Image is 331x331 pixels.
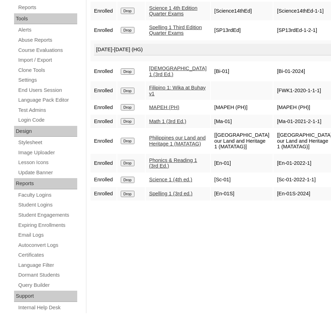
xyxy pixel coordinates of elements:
[18,211,77,219] a: Student Engagements
[18,66,77,75] a: Clone Tools
[18,116,77,124] a: Login Code
[149,191,193,196] a: Spelling 1 (3rd ed.)
[14,126,77,137] div: Design
[18,106,77,115] a: Test Admins
[91,173,117,187] td: Enrolled
[18,56,77,65] a: Import / Export
[18,271,77,279] a: Dormant Students
[18,86,77,95] a: End Users Session
[18,96,77,104] a: Language Pack Editor
[149,5,198,17] a: Science 1 4th Edition Quarter Exams
[149,25,202,36] a: Spelling 1 Third Edition Quarter Exams
[149,104,179,110] a: MAPEH (PH)
[149,66,207,77] a: [DEMOGRAPHIC_DATA] 1 (3rd Ed.)
[18,201,77,209] a: Student Logins
[91,62,117,81] td: Enrolled
[91,21,117,40] td: Enrolled
[91,187,117,201] td: Enrolled
[18,241,77,250] a: Autoconvert Logs
[121,88,134,94] input: Drop
[149,119,186,124] a: Math 1 (3rd Ed.)
[149,157,197,169] a: Phonics & Reading 1 (3rd Ed.)
[149,177,192,182] a: Science 1 (4th ed.)
[18,138,77,147] a: Stylesheet
[211,129,273,153] td: [[GEOGRAPHIC_DATA] our Land and Heritage 1 (MATATAG)]
[91,129,117,153] td: Enrolled
[18,46,77,55] a: Course Evaluations
[18,158,77,167] a: Lesson Icons
[18,281,77,290] a: Query Builder
[211,2,273,20] td: [Science14thEd]
[18,26,77,34] a: Alerts
[91,115,117,128] td: Enrolled
[18,76,77,85] a: Settings
[149,135,206,147] a: Philippines our Land and Heritage 1 (MATATAG)
[18,303,77,312] a: Internal Help Desk
[121,68,134,75] input: Drop
[91,154,117,173] td: Enrolled
[121,160,134,166] input: Drop
[14,13,77,25] div: Tools
[121,191,134,197] input: Drop
[14,291,77,302] div: Support
[18,36,77,45] a: Abuse Reports
[121,8,134,14] input: Drop
[211,173,273,187] td: [Sc-01]
[211,101,273,114] td: [MAPEH (PH)]
[121,27,134,33] input: Drop
[211,21,273,40] td: [SP13rdEd]
[18,168,77,177] a: Update Banner
[211,187,273,201] td: [En-01S]
[18,3,77,12] a: Reports
[18,221,77,230] a: Expiring Enrollments
[91,2,117,20] td: Enrolled
[91,101,117,114] td: Enrolled
[211,154,273,173] td: [En-01]
[149,85,206,96] a: Filipino 1: Wika at Buhay v1
[18,191,77,200] a: Faculty Logins
[18,231,77,239] a: Email Logs
[211,115,273,128] td: [Ma-01]
[18,261,77,270] a: Language Filter
[18,251,77,259] a: Certificates
[18,148,77,157] a: Image Uploader
[121,177,134,183] input: Drop
[14,178,77,189] div: Reports
[121,104,134,110] input: Drop
[121,138,134,144] input: Drop
[211,62,273,81] td: [Bi-01]
[91,81,117,100] td: Enrolled
[121,118,134,124] input: Drop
